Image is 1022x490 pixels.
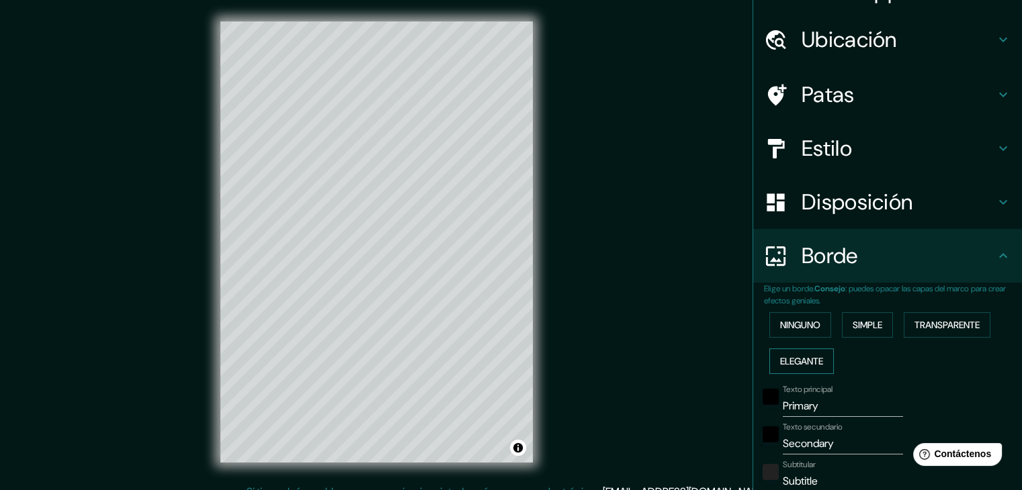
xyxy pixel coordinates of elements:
font: Transparente [914,319,980,331]
div: Ubicación [753,13,1022,66]
iframe: Lanzador de widgets de ayuda [902,438,1007,475]
font: Disposición [802,188,912,216]
font: Estilo [802,134,852,162]
font: Simple [853,319,882,331]
button: Simple [842,312,893,338]
font: Subtitular [783,459,816,470]
div: Patas [753,68,1022,121]
font: Borde [802,242,858,270]
font: Ubicación [802,26,897,54]
button: Ninguno [769,312,831,338]
font: Texto principal [783,384,833,395]
div: Disposición [753,175,1022,229]
font: : puedes opacar las capas del marco para crear efectos geniales. [764,283,1006,306]
button: Elegante [769,348,834,374]
font: Consejo [814,283,845,294]
div: Estilo [753,121,1022,175]
font: Elegante [780,355,823,367]
font: Texto secundario [783,422,843,432]
button: color-222222 [763,464,779,480]
button: Transparente [904,312,990,338]
button: Activar o desactivar atribución [510,440,526,456]
button: negro [763,389,779,405]
button: negro [763,426,779,442]
div: Borde [753,229,1022,283]
font: Elige un borde. [764,283,814,294]
font: Patas [802,81,855,109]
font: Ninguno [780,319,820,331]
